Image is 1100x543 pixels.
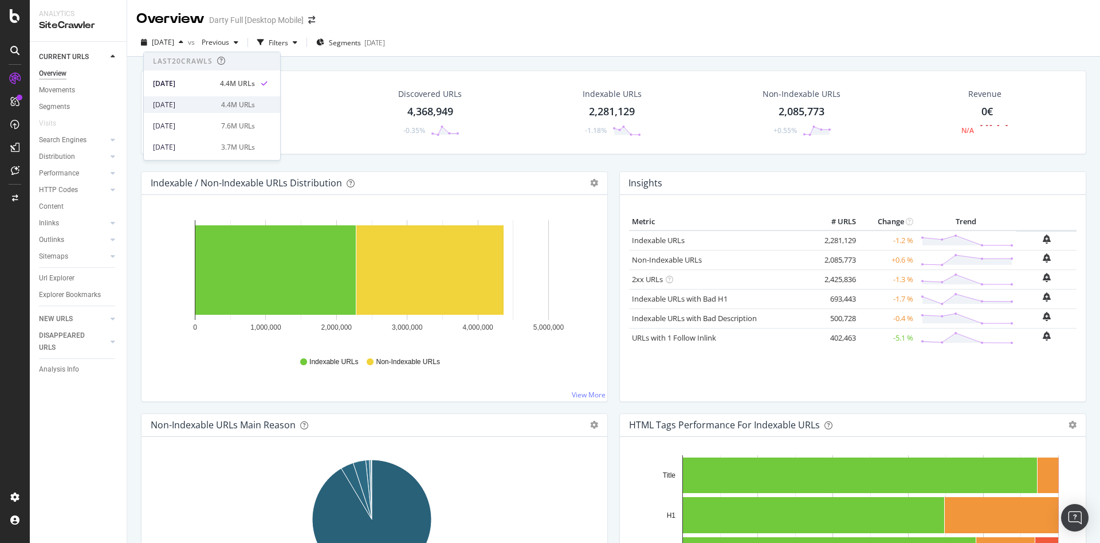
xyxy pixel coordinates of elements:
td: -1.2 % [859,231,916,251]
div: Url Explorer [39,272,74,284]
div: -0.35% [403,126,425,135]
span: 0€ [981,104,993,118]
div: Analysis Info [39,364,79,376]
td: 500,728 [813,308,859,328]
td: 402,463 [813,328,859,347]
div: Analytics [39,9,117,19]
th: Trend [916,213,1016,231]
div: DISAPPEARED URLS [39,330,97,354]
div: Search Engines [39,134,87,146]
td: 2,085,773 [813,250,859,269]
div: N/A [961,126,974,135]
div: [DATE] [153,121,214,131]
div: bell-plus [1043,292,1051,302]
a: Segments [39,101,119,113]
text: 2,000,000 [321,323,352,331]
div: Distribution [39,151,75,163]
td: +0.6 % [859,250,916,269]
td: 693,443 [813,289,859,308]
a: Non-Indexable URLs [632,255,702,265]
div: Outlinks [39,234,64,246]
a: Indexable URLs with Bad H1 [632,294,728,304]
td: -0.4 % [859,308,916,328]
div: bell-plus [1043,235,1051,244]
div: bell-plus [1043,253,1051,263]
text: Title [663,471,676,479]
a: URLs with 1 Follow Inlink [632,333,716,343]
a: Indexable URLs with Bad Description [632,313,757,323]
div: Filters [269,38,288,48]
div: Content [39,201,64,213]
div: Discovered URLs [398,88,462,100]
button: [DATE] [136,33,188,52]
div: Last 20 Crawls [153,56,213,66]
div: SiteCrawler [39,19,117,32]
span: 2025 Aug. 31st [152,37,174,47]
div: Domaine: [DOMAIN_NAME] [30,30,129,39]
text: 5,000,000 [533,323,564,331]
a: Inlinks [39,217,107,229]
a: Search Engines [39,134,107,146]
div: gear [1068,421,1077,429]
th: Change [859,213,916,231]
div: +0.55% [773,126,797,135]
div: [DATE] [153,142,214,153]
div: Visits [39,118,56,130]
a: CURRENT URLS [39,51,107,63]
div: -1.18% [585,126,607,135]
div: Indexable URLs [583,88,642,100]
span: Indexable URLs [309,357,358,367]
div: Indexable / Non-Indexable URLs Distribution [151,177,342,189]
a: Url Explorer [39,272,119,284]
a: Distribution [39,151,107,163]
div: Segments [39,101,70,113]
a: View More [572,390,606,400]
div: Movements [39,84,75,96]
button: Filters [253,33,302,52]
div: 2,085,773 [779,104,824,119]
div: 3.7M URLs [221,142,255,153]
div: 4.4M URLs [221,100,255,110]
text: H1 [667,511,676,519]
td: 2,425,836 [813,269,859,289]
div: 2,281,129 [589,104,635,119]
button: Segments[DATE] [312,33,390,52]
div: bell-plus [1043,312,1051,321]
div: Performance [39,167,79,179]
a: Indexable URLs [632,235,685,245]
div: [DATE] [153,100,214,110]
div: HTTP Codes [39,184,78,196]
div: v 4.0.25 [32,18,56,28]
div: Non-Indexable URLs Main Reason [151,419,296,431]
div: bell-plus [1043,331,1051,341]
img: tab_domain_overview_orange.svg [48,67,57,76]
span: Previous [197,37,229,47]
div: arrow-right-arrow-left [308,16,315,24]
td: -1.3 % [859,269,916,289]
div: Inlinks [39,217,59,229]
div: gear [590,421,598,429]
div: NEW URLS [39,313,73,325]
span: Non-Indexable URLs [376,357,439,367]
div: 4.4M URLs [220,79,255,89]
a: NEW URLS [39,313,107,325]
div: bell-plus [1043,273,1051,282]
div: [DATE] [364,38,385,48]
svg: A chart. [151,213,594,346]
div: Domaine [60,68,88,75]
text: 0 [193,323,197,331]
th: Metric [629,213,813,231]
text: 3,000,000 [392,323,423,331]
div: CURRENT URLS [39,51,89,63]
a: Analysis Info [39,364,119,376]
div: Open Intercom Messenger [1061,504,1089,532]
div: 4,368,949 [407,104,453,119]
a: DISAPPEARED URLS [39,330,107,354]
a: Performance [39,167,107,179]
div: Darty Full [Desktop Mobile] [209,14,304,26]
td: -1.7 % [859,289,916,308]
span: Revenue [968,88,1001,100]
div: gear [590,179,598,187]
a: Sitemaps [39,251,107,263]
div: [DATE] [153,79,213,89]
